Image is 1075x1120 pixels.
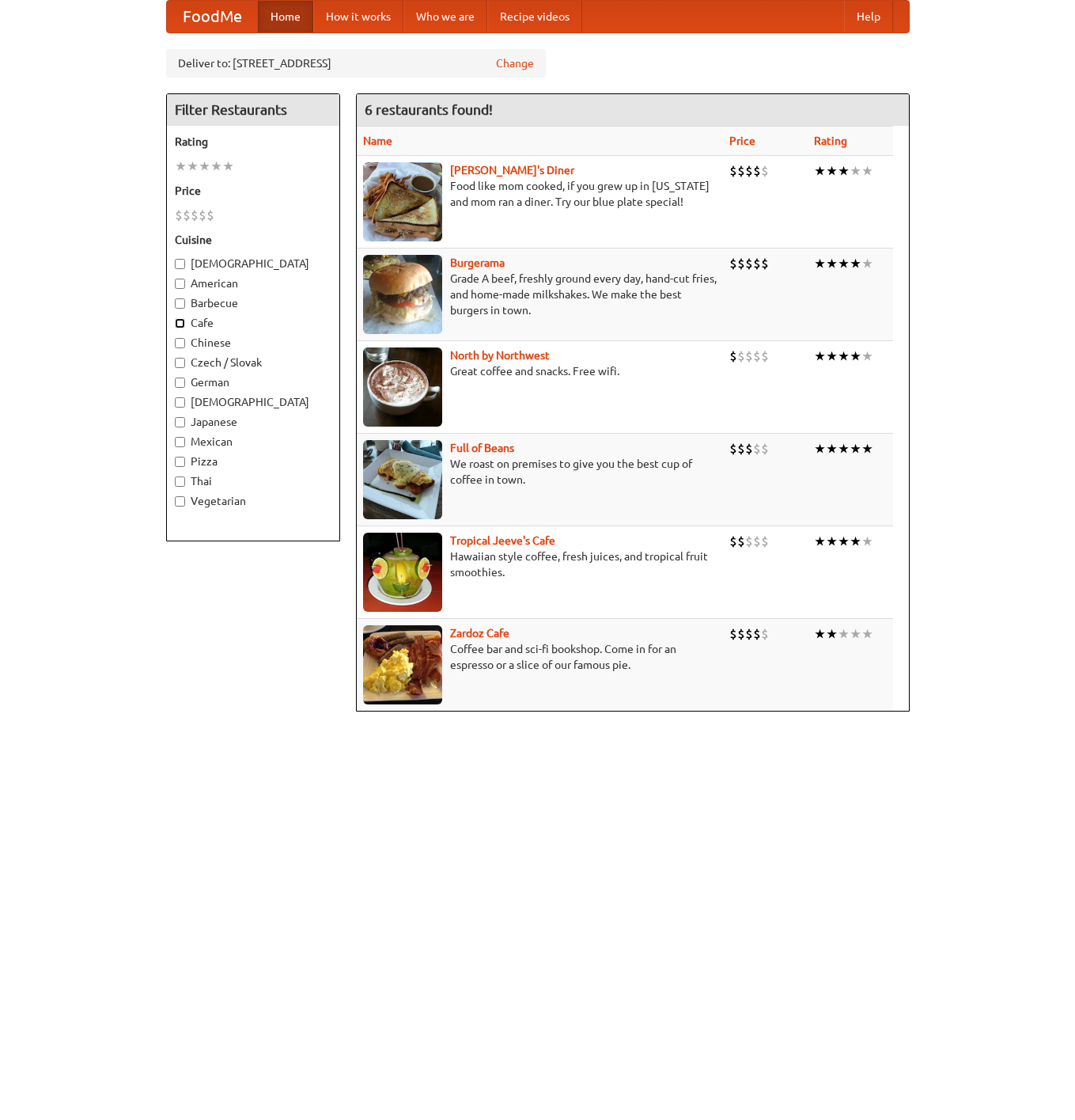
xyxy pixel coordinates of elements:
[814,162,826,180] li: ★
[745,347,753,365] li: $
[761,162,769,180] li: $
[363,533,442,612] img: jeeves.jpg
[737,625,745,643] li: $
[838,162,850,180] li: ★
[850,255,861,272] li: ★
[814,135,847,147] a: Rating
[175,295,331,311] label: Barbecue
[175,275,331,291] label: American
[745,533,753,550] li: $
[814,255,826,272] li: ★
[175,476,185,487] input: Thai
[222,158,234,175] li: ★
[745,162,753,180] li: $
[450,627,509,640] a: Zardoz Cafe
[450,256,505,269] a: Burgerama
[175,256,331,271] label: [DEMOGRAPHIC_DATA]
[175,417,185,427] input: Japanese
[814,533,826,550] li: ★
[363,641,717,673] p: Coffee bar and sci-fi bookshop. Come in for an espresso or a slice of our famous pie.
[206,207,214,224] li: $
[737,255,745,272] li: $
[745,625,753,643] li: $
[753,440,761,457] li: $
[175,493,331,509] label: Vegetarian
[838,347,850,365] li: ★
[199,158,210,175] li: ★
[363,456,717,488] p: We roast on premises to give you the best cup of coffee in town.
[175,335,331,351] label: Chinese
[403,1,487,32] a: Who we are
[826,347,838,365] li: ★
[167,94,339,126] h4: Filter Restaurants
[175,496,185,507] input: Vegetarian
[450,349,550,362] a: North by Northwest
[363,135,392,147] a: Name
[737,347,745,365] li: $
[850,533,861,550] li: ★
[737,162,745,180] li: $
[745,255,753,272] li: $
[729,440,737,457] li: $
[729,625,737,643] li: $
[175,355,331,370] label: Czech / Slovak
[753,625,761,643] li: $
[365,102,493,117] ng-pluralize: 6 restaurants found!
[210,158,222,175] li: ★
[363,347,442,427] img: north.jpg
[753,533,761,550] li: $
[814,625,826,643] li: ★
[487,1,582,32] a: Recipe videos
[826,440,838,457] li: ★
[753,162,761,180] li: $
[175,232,331,248] h5: Cuisine
[175,358,185,368] input: Czech / Slovak
[199,207,206,224] li: $
[450,164,574,177] a: [PERSON_NAME]'s Diner
[175,338,185,348] input: Chinese
[175,394,331,410] label: [DEMOGRAPHIC_DATA]
[450,442,514,454] a: Full of Beans
[729,255,737,272] li: $
[175,134,331,150] h5: Rating
[861,625,873,643] li: ★
[729,347,737,365] li: $
[175,457,185,467] input: Pizza
[826,255,838,272] li: ★
[814,440,826,457] li: ★
[363,255,442,334] img: burgerama.jpg
[175,259,185,269] input: [DEMOGRAPHIC_DATA]
[814,347,826,365] li: ★
[761,440,769,457] li: $
[850,625,861,643] li: ★
[838,533,850,550] li: ★
[313,1,403,32] a: How it works
[166,49,546,78] div: Deliver to: [STREET_ADDRESS]
[737,533,745,550] li: $
[861,162,873,180] li: ★
[167,1,258,32] a: FoodMe
[175,473,331,489] label: Thai
[861,440,873,457] li: ★
[753,347,761,365] li: $
[850,440,861,457] li: ★
[363,271,717,318] p: Grade A beef, freshly ground every day, hand-cut fries, and home-made milkshakes. We make the bes...
[175,374,331,390] label: German
[753,255,761,272] li: $
[826,533,838,550] li: ★
[175,183,331,199] h5: Price
[175,318,185,328] input: Cafe
[363,549,717,580] p: Hawaiian style coffee, fresh juices, and tropical fruit smoothies.
[838,625,850,643] li: ★
[450,534,555,547] a: Tropical Jeeve's Cafe
[363,363,717,379] p: Great coffee and snacks. Free wifi.
[363,625,442,704] img: zardoz.jpg
[861,255,873,272] li: ★
[175,298,185,309] input: Barbecue
[363,162,442,241] img: sallys.jpg
[175,378,185,388] input: German
[850,162,861,180] li: ★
